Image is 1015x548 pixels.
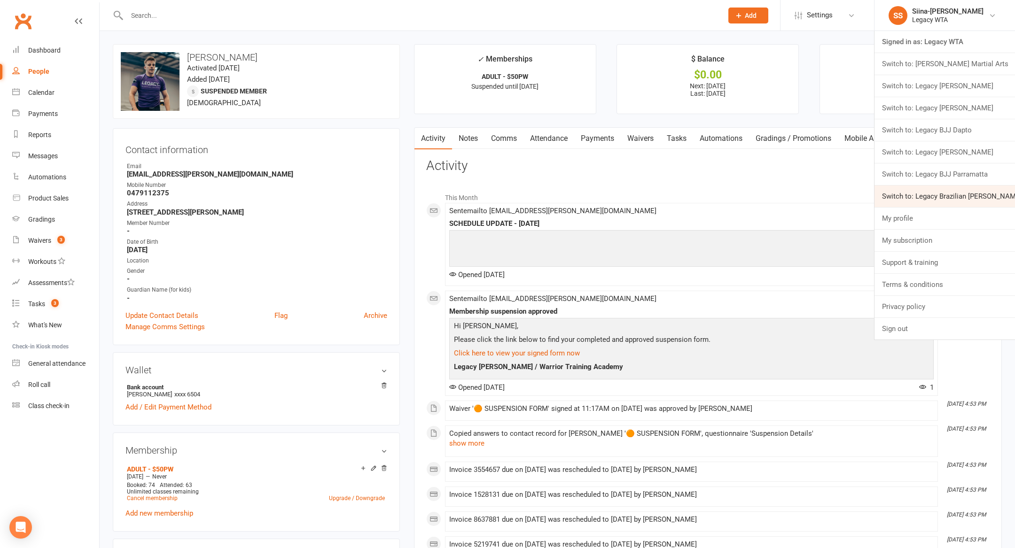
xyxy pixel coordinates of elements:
[912,15,984,24] div: Legacy WTA
[449,466,934,474] div: Invoice 3554657 due on [DATE] was rescheduled to [DATE] by [PERSON_NAME]
[482,73,528,80] strong: ADULT - $50PW
[127,189,387,197] strong: 0479112375
[874,185,1015,207] a: Switch to: Legacy Brazilian [PERSON_NAME]
[125,310,198,321] a: Update Contact Details
[127,267,387,276] div: Gender
[874,318,1015,340] a: Sign out
[523,128,574,149] a: Attendance
[187,99,261,107] span: [DEMOGRAPHIC_DATA]
[28,89,55,96] div: Calendar
[127,384,383,391] strong: Bank account
[912,7,984,15] div: Siina-[PERSON_NAME]
[127,256,387,265] div: Location
[574,128,621,149] a: Payments
[874,75,1015,97] a: Switch to: Legacy [PERSON_NAME]
[947,486,986,493] i: [DATE] 4:53 PM
[807,5,833,26] span: Settings
[691,53,725,70] div: $ Balance
[274,310,288,321] a: Flag
[127,294,387,302] strong: -
[919,383,934,392] span: 1
[12,353,99,374] a: General attendance kiosk mode
[187,75,230,84] time: Added [DATE]
[477,55,484,64] i: ✓
[874,208,1015,229] a: My profile
[127,181,387,190] div: Mobile Number
[454,349,580,357] a: Click here to view your signed form now
[127,482,155,488] span: Booked: 74
[693,128,749,149] a: Automations
[12,146,99,167] a: Messages
[127,495,178,502] a: Cancel membership
[187,64,240,72] time: Activated [DATE]
[449,220,934,228] div: SCHEDULE UPDATE - [DATE]
[449,207,656,215] span: Sent email to [EMAIL_ADDRESS][PERSON_NAME][DOMAIN_NAME]
[449,430,934,438] div: Copied answers to contact record for [PERSON_NAME] '🟠 SUSPENSION FORM', questionnaire 'Suspension...
[874,163,1015,185] a: Switch to: Legacy BJJ Parramatta
[454,363,623,371] span: Legacy [PERSON_NAME] / Warrior Training Academy
[127,170,387,178] strong: [EMAIL_ADDRESS][PERSON_NAME][DOMAIN_NAME]
[11,9,35,33] a: Clubworx
[12,40,99,61] a: Dashboard
[127,275,387,283] strong: -
[745,12,757,19] span: Add
[947,425,986,432] i: [DATE] 4:53 PM
[749,128,838,149] a: Gradings / Promotions
[57,236,65,244] span: 3
[449,438,484,449] button: show more
[477,53,532,70] div: Memberships
[12,293,99,315] a: Tasks 3
[471,83,539,90] span: Suspended until [DATE]
[127,246,387,254] strong: [DATE]
[28,173,66,181] div: Automations
[28,321,62,329] div: What's New
[12,230,99,251] a: Waivers 3
[28,216,55,223] div: Gradings
[121,52,180,111] img: image1691554686.png
[621,128,660,149] a: Waivers
[127,473,143,480] span: [DATE]
[874,53,1015,75] a: Switch to: [PERSON_NAME] Martial Arts
[874,296,1015,317] a: Privacy policy
[12,209,99,230] a: Gradings
[127,286,387,294] div: Guardian Name (for kids)
[947,401,986,407] i: [DATE] 4:53 PM
[125,445,387,455] h3: Membership
[874,252,1015,273] a: Support & training
[12,272,99,293] a: Assessments
[452,128,484,149] a: Notes
[28,402,70,409] div: Class check-in
[28,152,58,160] div: Messages
[28,360,86,367] div: General attendance
[426,188,990,203] li: This Month
[889,6,907,25] div: SS
[625,70,790,80] div: $0.00
[12,82,99,103] a: Calendar
[12,188,99,209] a: Product Sales
[28,46,61,54] div: Dashboard
[12,61,99,82] a: People
[125,473,387,480] div: —
[828,70,993,80] div: [DATE]
[12,395,99,417] a: Class kiosk mode
[449,270,505,279] span: Opened [DATE]
[28,194,69,202] div: Product Sales
[125,382,387,399] li: [PERSON_NAME]
[625,82,790,97] p: Next: [DATE] Last: [DATE]
[28,68,49,75] div: People
[452,320,931,334] p: Hi [PERSON_NAME],
[947,462,986,468] i: [DATE] 4:53 PM
[828,82,993,93] div: [DATE]
[121,52,392,62] h3: [PERSON_NAME]
[160,482,192,488] span: Attended: 63
[414,128,452,149] a: Activity
[201,87,267,95] span: Suspended member
[329,495,385,502] a: Upgrade / Downgrade
[125,509,193,517] a: Add new membership
[364,310,387,321] a: Archive
[28,279,75,286] div: Assessments
[28,381,50,388] div: Roll call
[426,159,990,173] h3: Activity
[12,315,99,336] a: What's New
[9,516,32,539] div: Open Intercom Messenger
